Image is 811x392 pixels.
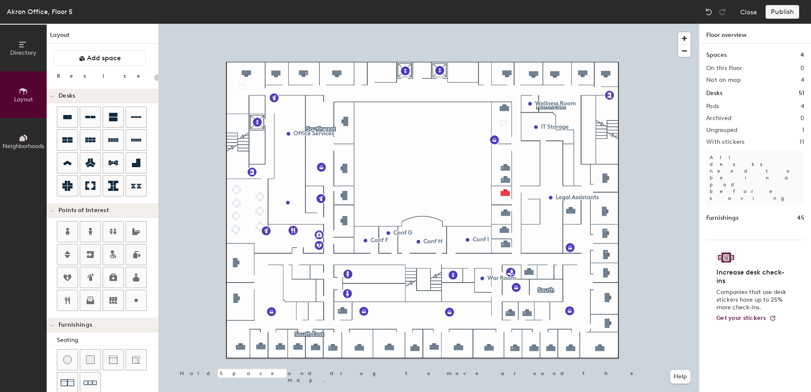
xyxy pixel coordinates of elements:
h1: Layout [47,31,158,44]
div: Resize [57,73,151,79]
img: Sticker logo [716,250,736,265]
img: Redo [718,8,727,16]
img: Stool [63,356,72,364]
h2: Pods [706,103,719,110]
h2: 1 [802,127,804,134]
h2: 11 [800,139,804,146]
span: Points of Interest [59,207,109,214]
div: Akron Office, Floor 5 [7,6,73,17]
span: Get your stickers [716,314,766,322]
img: Couch (x2) [61,376,74,389]
h1: Desks [706,89,722,98]
span: Add space [87,54,121,62]
h2: 0 [800,115,804,122]
button: Help [670,370,691,384]
h2: Ungrouped [706,127,738,134]
h2: 4 [801,103,804,110]
h4: Increase desk check-ins [716,268,789,285]
span: Furnishings [59,322,92,328]
h2: 4 [801,77,804,84]
span: Layout [14,96,33,103]
p: All desks need to be in a pod before saving [706,151,804,205]
h2: Archived [706,115,731,122]
h1: Floor overview [699,24,811,44]
button: Cushion [80,349,101,370]
img: Couch (corner) [132,356,140,364]
div: Seating [57,336,158,345]
button: Couch (corner) [126,349,147,370]
button: Close [740,5,757,19]
span: Neighborhoods [3,143,44,150]
img: Couch (middle) [109,356,117,364]
button: Stool [57,349,78,370]
h2: Not on map [706,77,741,84]
img: Cushion [86,356,95,364]
a: Get your stickers [716,315,776,322]
span: Directory [10,49,36,56]
button: Couch (middle) [103,349,124,370]
p: Companies that use desk stickers have up to 25% more check-ins. [716,288,789,311]
h1: Furnishings [706,213,738,223]
img: Couch (x3) [84,376,97,389]
span: Desks [59,92,75,99]
h1: Spaces [706,50,727,60]
button: Add space [53,50,146,66]
h1: 51 [799,89,804,98]
h2: 0 [800,65,804,72]
h1: 4 [800,50,804,60]
h1: 45 [797,213,804,223]
h2: With stickers [706,139,745,146]
h2: On this floor [706,65,742,72]
img: Undo [705,8,713,16]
